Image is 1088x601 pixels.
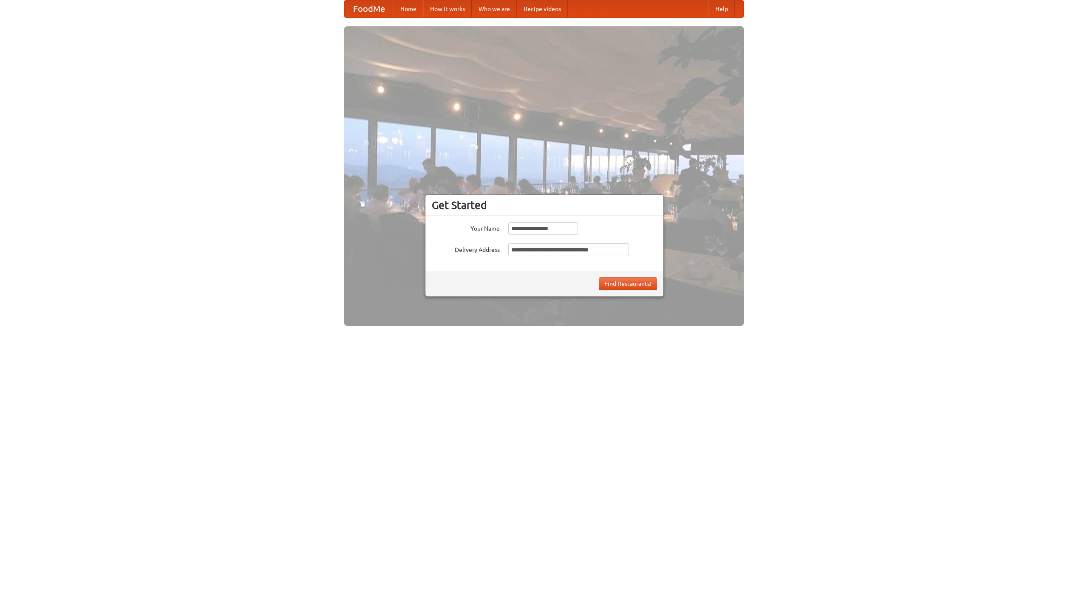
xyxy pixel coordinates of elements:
h3: Get Started [432,199,657,212]
a: Recipe videos [517,0,568,17]
button: Find Restaurants! [599,277,657,290]
a: Who we are [472,0,517,17]
a: Help [708,0,735,17]
a: Home [394,0,423,17]
label: Delivery Address [432,243,500,254]
label: Your Name [432,222,500,233]
a: FoodMe [345,0,394,17]
a: How it works [423,0,472,17]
